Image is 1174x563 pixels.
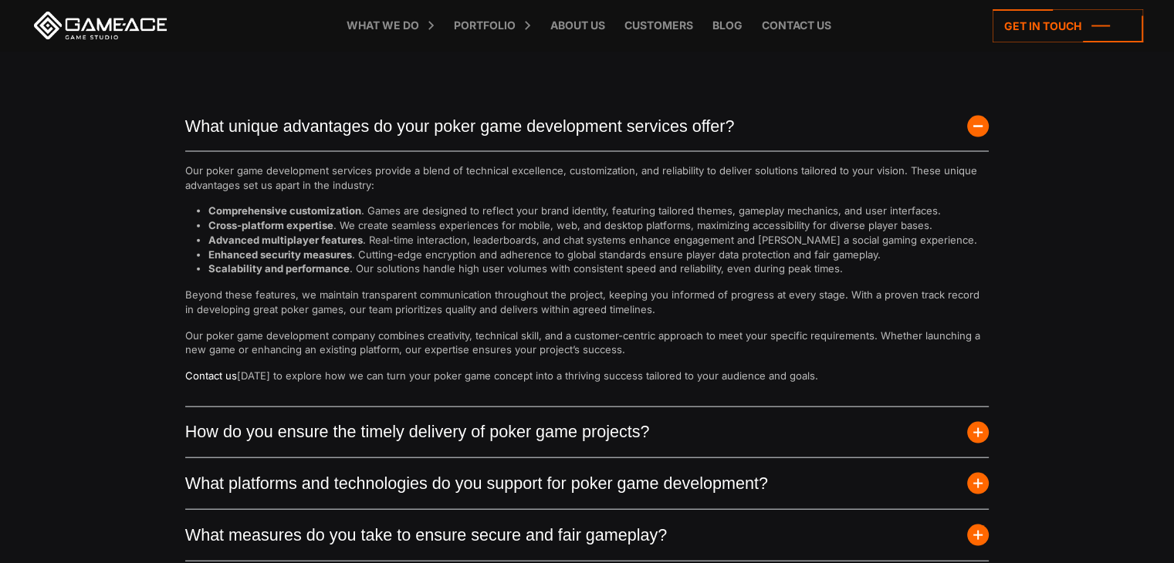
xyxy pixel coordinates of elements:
a: Get in touch [993,9,1143,42]
p: Our poker game development company combines creativity, technical skill, and a customer-centric a... [185,329,990,358]
strong: Comprehensive customization [208,204,361,217]
p: Our poker game development services provide a blend of technical excellence, customization, and r... [185,164,990,193]
p: [DATE] to explore how we can turn your poker game concept into a thriving success tailored to you... [185,369,990,383]
li: . Cutting-edge encryption and adherence to global standards ensure player data protection and fai... [208,248,990,262]
button: What measures do you take to ensure secure and fair gameplay? [185,510,990,561]
strong: Advanced multiplayer features [208,234,363,246]
strong: Enhanced security measures [208,248,352,261]
li: . We create seamless experiences for mobile, web, and desktop platforms, maximizing accessibility... [208,218,990,233]
li: . Real-time interaction, leaderboards, and chat systems enhance engagement and [PERSON_NAME] a so... [208,233,990,248]
a: Contact us [185,369,237,382]
li: . Our solutions handle high user volumes with consistent speed and reliability, even during peak ... [208,261,990,276]
li: . Games are designed to reflect your brand identity, featuring tailored themes, gameplay mechanic... [208,204,990,218]
button: What platforms and technologies do you support for poker game development? [185,458,990,509]
button: What unique advantages do your poker game development services offer? [185,101,990,152]
strong: Scalability and performance [208,262,350,275]
p: Beyond these features, we maintain transparent communication throughout the project, keeping you ... [185,288,990,317]
button: How do you ensure the timely delivery of poker game projects? [185,407,990,458]
strong: Cross-platform expertise [208,219,333,231]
